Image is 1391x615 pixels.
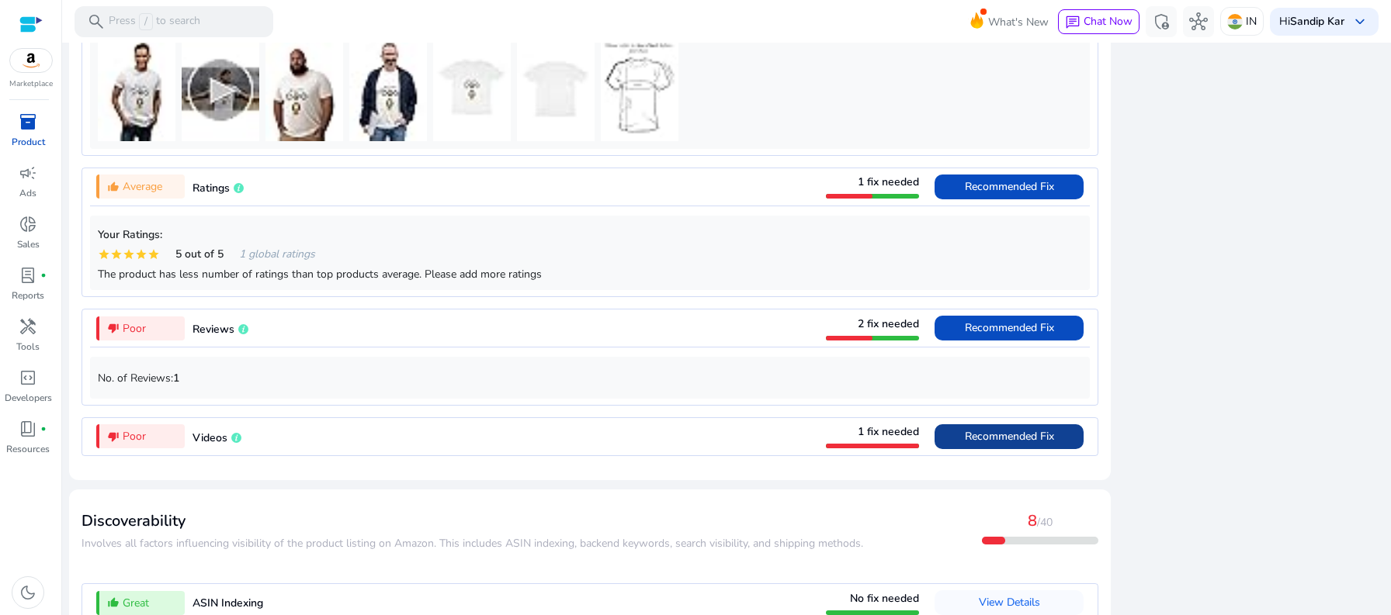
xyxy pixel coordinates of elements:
[98,39,175,141] img: 3134r0NUoIL._SX38_SY50_CR,0,0,38,50_.jpg
[182,39,259,141] img: 61x12QP7omL.SX38_SY50_CR,0,0,38,50_PKmb-play-button-overlay-thumb_.jpg
[193,181,230,195] span: Ratings
[147,248,160,261] mat-icon: star
[175,246,224,262] span: 5 out of 5
[1279,16,1344,27] p: Hi
[979,595,1040,610] span: View Details
[12,288,44,302] p: Reports
[1189,12,1208,31] span: hub
[433,39,511,141] img: 21yCQlrkOfL._SX38_SY50_CR,0,0,38,50_.jpg
[40,272,47,278] span: fiber_manual_record
[40,426,47,432] span: fiber_manual_record
[935,174,1084,199] button: Recommended Fix
[12,135,45,149] p: Product
[17,237,40,251] p: Sales
[107,596,120,609] mat-icon: thumb_up_alt
[123,595,149,611] span: Great
[965,320,1054,335] span: Recommended Fix
[10,49,52,72] img: amazon.svg
[1183,6,1214,37] button: hub
[1084,14,1133,29] span: Chat Now
[1058,9,1140,34] button: chatChat Now
[1065,15,1081,30] span: chat
[107,181,120,193] mat-icon: thumb_up_alt
[935,424,1084,449] button: Recommended Fix
[858,424,919,439] span: 1 fix needed
[110,248,123,261] mat-icon: star
[98,266,1082,282] div: The product has less number of ratings than top products average. Please add more ratings
[109,13,200,30] p: Press to search
[1037,515,1053,530] span: /40
[19,186,36,200] p: Ads
[173,371,179,385] b: 1
[1351,12,1369,31] span: keyboard_arrow_down
[123,428,146,444] span: Poor
[239,246,315,262] span: 1 global ratings
[1246,8,1257,35] p: IN
[1152,12,1171,31] span: admin_panel_settings
[19,164,37,182] span: campaign
[135,248,147,261] mat-icon: star
[19,317,37,336] span: handyman
[19,266,37,285] span: lab_profile
[19,368,37,387] span: code_blocks
[965,179,1054,194] span: Recommended Fix
[107,430,120,443] mat-icon: thumb_down_alt
[19,583,37,602] span: dark_mode
[349,39,427,141] img: 41G652jHiyL._SX38_SY50_CR,0,0,38,50_.jpg
[19,112,37,131] span: inventory_2
[1227,14,1243,29] img: in.svg
[16,340,40,354] p: Tools
[98,248,110,261] mat-icon: star
[98,229,1082,242] h5: Your Ratings:
[858,174,919,189] span: 1 fix needed
[107,322,120,334] mat-icon: thumb_down_alt
[19,420,37,438] span: book_4
[19,215,37,233] span: donut_small
[1290,14,1344,29] b: Sandip Kar
[87,12,106,31] span: search
[123,178,162,195] span: Average
[193,596,263,610] span: ASIN Indexing
[193,430,227,445] span: Videos
[858,316,919,331] span: 2 fix needed
[988,9,1049,36] span: What's New
[82,512,863,530] h3: Discoverability
[193,322,234,337] span: Reviews
[9,78,53,90] p: Marketplace
[82,536,863,551] span: ​​Involves all factors influencing visibility of the product listing on Amazon. This includes ASI...
[98,370,1082,386] p: No. of Reviews:
[5,391,52,405] p: Developers
[965,429,1054,444] span: Recommended Fix
[601,39,678,141] img: 31tDQslSMML._SX38_SY50_CR,0,0,38,50_.jpg
[517,39,595,141] img: 21hEA4QxQ-L._SX38_SY50_CR,0,0,38,50_.jpg
[123,248,135,261] mat-icon: star
[123,320,146,337] span: Poor
[1028,510,1037,531] span: 8
[850,591,919,606] span: No fix needed
[265,39,343,141] img: 31+sXytaUcL._SX38_SY50_CR,0,0,38,50_.jpg
[935,590,1084,615] button: View Details
[935,316,1084,340] button: Recommended Fix
[139,13,153,30] span: /
[1146,6,1177,37] button: admin_panel_settings
[6,442,50,456] p: Resources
